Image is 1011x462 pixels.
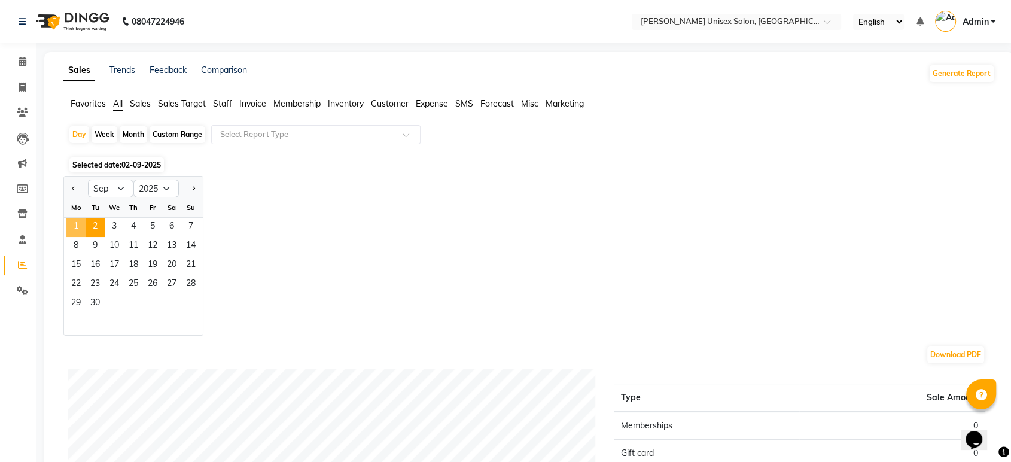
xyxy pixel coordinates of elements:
[86,275,105,294] div: Tuesday, September 23, 2025
[66,294,86,314] span: 29
[71,98,106,109] span: Favorites
[86,256,105,275] div: Tuesday, September 16, 2025
[86,218,105,237] div: Tuesday, September 2, 2025
[927,346,984,363] button: Download PDF
[143,237,162,256] div: Friday, September 12, 2025
[143,198,162,217] div: Fr
[66,294,86,314] div: Monday, September 29, 2025
[162,237,181,256] span: 13
[63,60,95,81] a: Sales
[124,256,143,275] span: 18
[92,126,117,143] div: Week
[86,237,105,256] div: Tuesday, September 9, 2025
[105,237,124,256] span: 10
[162,256,181,275] div: Saturday, September 20, 2025
[113,98,123,109] span: All
[162,275,181,294] span: 27
[143,275,162,294] span: 26
[66,256,86,275] div: Monday, September 15, 2025
[124,237,143,256] div: Thursday, September 11, 2025
[162,198,181,217] div: Sa
[143,256,162,275] div: Friday, September 19, 2025
[162,256,181,275] span: 20
[66,218,86,237] div: Monday, September 1, 2025
[143,218,162,237] span: 5
[124,218,143,237] span: 4
[124,256,143,275] div: Thursday, September 18, 2025
[86,256,105,275] span: 16
[86,294,105,314] span: 30
[181,256,200,275] span: 21
[105,256,124,275] span: 17
[416,98,448,109] span: Expense
[143,218,162,237] div: Friday, September 5, 2025
[799,384,985,412] th: Sale Amount
[86,218,105,237] span: 2
[614,412,800,440] td: Memberships
[66,198,86,217] div: Mo
[120,126,147,143] div: Month
[213,98,232,109] span: Staff
[86,275,105,294] span: 23
[105,218,124,237] span: 3
[105,237,124,256] div: Wednesday, September 10, 2025
[66,237,86,256] span: 8
[121,160,161,169] span: 02-09-2025
[124,275,143,294] span: 25
[86,198,105,217] div: Tu
[614,384,800,412] th: Type
[962,16,988,28] span: Admin
[31,5,112,38] img: logo
[181,218,200,237] span: 7
[273,98,321,109] span: Membership
[162,218,181,237] div: Saturday, September 6, 2025
[66,256,86,275] span: 15
[455,98,473,109] span: SMS
[162,237,181,256] div: Saturday, September 13, 2025
[162,275,181,294] div: Saturday, September 27, 2025
[143,256,162,275] span: 19
[181,198,200,217] div: Su
[181,275,200,294] div: Sunday, September 28, 2025
[480,98,514,109] span: Forecast
[181,275,200,294] span: 28
[201,65,247,75] a: Comparison
[124,218,143,237] div: Thursday, September 4, 2025
[150,126,205,143] div: Custom Range
[66,237,86,256] div: Monday, September 8, 2025
[69,157,164,172] span: Selected date:
[105,256,124,275] div: Wednesday, September 17, 2025
[88,180,133,197] select: Select month
[69,179,78,198] button: Previous month
[239,98,266,109] span: Invoice
[371,98,409,109] span: Customer
[105,198,124,217] div: We
[66,218,86,237] span: 1
[143,237,162,256] span: 12
[328,98,364,109] span: Inventory
[930,65,994,82] button: Generate Report
[150,65,187,75] a: Feedback
[66,275,86,294] span: 22
[105,218,124,237] div: Wednesday, September 3, 2025
[66,275,86,294] div: Monday, September 22, 2025
[181,256,200,275] div: Sunday, September 21, 2025
[86,237,105,256] span: 9
[162,218,181,237] span: 6
[799,412,985,440] td: 0
[105,275,124,294] span: 24
[188,179,198,198] button: Next month
[130,98,151,109] span: Sales
[181,218,200,237] div: Sunday, September 7, 2025
[124,275,143,294] div: Thursday, September 25, 2025
[133,180,179,197] select: Select year
[124,198,143,217] div: Th
[109,65,135,75] a: Trends
[935,11,956,32] img: Admin
[521,98,538,109] span: Misc
[69,126,89,143] div: Day
[181,237,200,256] span: 14
[158,98,206,109] span: Sales Target
[181,237,200,256] div: Sunday, September 14, 2025
[961,414,999,450] iframe: chat widget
